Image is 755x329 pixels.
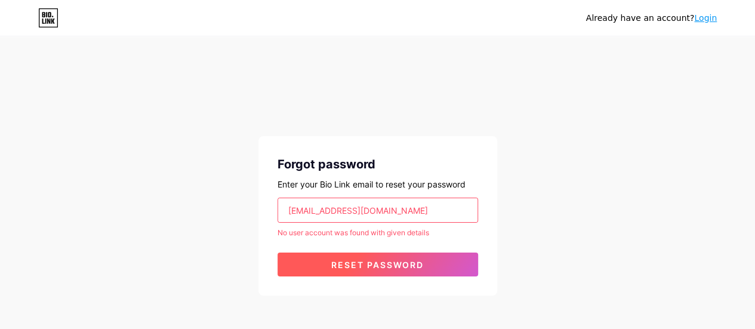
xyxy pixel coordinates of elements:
button: Reset password [278,253,478,276]
div: Forgot password [278,155,478,173]
div: Enter your Bio Link email to reset your password [278,178,478,190]
div: No user account was found with given details [278,227,478,238]
input: Email [278,198,477,222]
span: Reset password [331,260,424,270]
a: Login [694,13,717,23]
div: Already have an account? [586,12,717,24]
